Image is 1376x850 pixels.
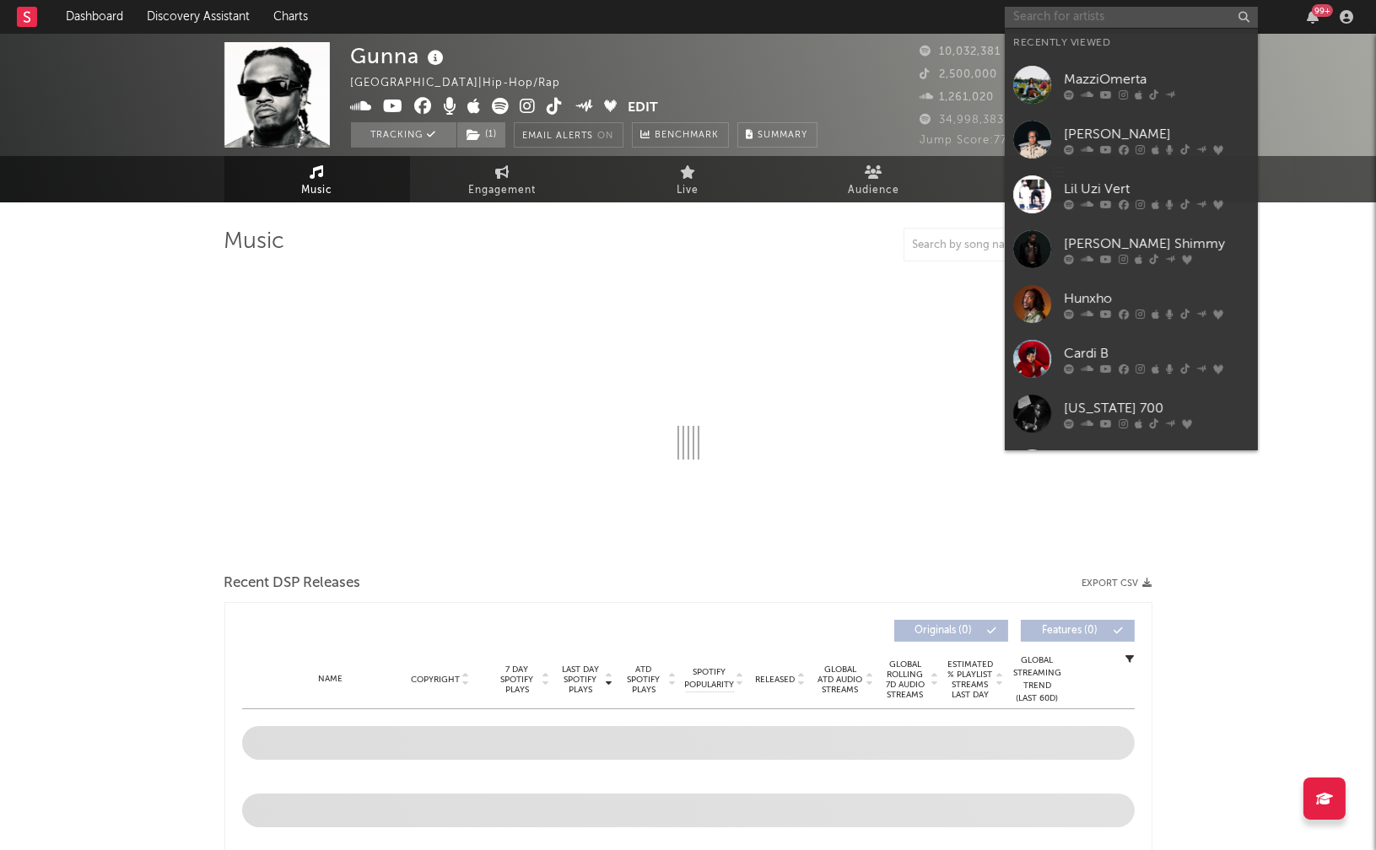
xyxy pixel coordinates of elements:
[1021,620,1135,642] button: Features(0)
[947,659,994,700] span: Estimated % Playlist Streams Last Day
[1064,234,1249,254] div: [PERSON_NAME] Shimmy
[224,573,361,594] span: Recent DSP Releases
[596,156,781,202] a: Live
[1013,33,1249,53] div: Recently Viewed
[920,46,1001,57] span: 10,032,381
[1005,167,1258,222] a: Lil Uzi Vert
[1005,222,1258,277] a: [PERSON_NAME] Shimmy
[1005,441,1258,496] a: El Snappo
[351,122,456,148] button: Tracking
[905,626,983,636] span: Originals ( 0 )
[737,122,818,148] button: Summary
[301,180,332,201] span: Music
[781,156,967,202] a: Audience
[1064,124,1249,144] div: [PERSON_NAME]
[677,180,699,201] span: Live
[1064,179,1249,199] div: Lil Uzi Vert
[656,126,720,146] span: Benchmark
[1005,386,1258,441] a: [US_STATE] 700
[1064,288,1249,309] div: Hunxho
[848,180,899,201] span: Audience
[628,98,658,119] button: Edit
[411,675,460,685] span: Copyright
[469,180,537,201] span: Engagement
[920,92,995,103] span: 1,261,020
[276,673,386,686] div: Name
[1312,4,1333,17] div: 99 +
[1005,112,1258,167] a: [PERSON_NAME]
[224,156,410,202] a: Music
[920,135,1019,146] span: Jump Score: 77.6
[514,122,623,148] button: Email AlertsOn
[622,664,666,695] span: ATD Spotify Plays
[920,115,1108,126] span: 34,998,383 Monthly Listeners
[967,156,1152,202] a: Playlists/Charts
[818,664,864,695] span: Global ATD Audio Streams
[495,664,540,695] span: 7 Day Spotify Plays
[1307,10,1319,24] button: 99+
[457,122,505,148] button: (1)
[1064,398,1249,418] div: [US_STATE] 700
[756,675,796,685] span: Released
[351,42,449,70] div: Gunna
[1005,277,1258,331] a: Hunxho
[1012,654,1063,705] div: Global Streaming Trend (Last 60D)
[920,69,998,80] span: 2,500,000
[684,666,734,691] span: Spotify Popularity
[351,73,580,94] div: [GEOGRAPHIC_DATA] | Hip-Hop/Rap
[904,239,1082,252] input: Search by song name or URL
[1064,69,1249,89] div: MazziOmerta
[1005,57,1258,112] a: MazziOmerta
[558,664,603,695] span: Last Day Spotify Plays
[894,620,1008,642] button: Originals(0)
[1005,7,1258,28] input: Search for artists
[410,156,596,202] a: Engagement
[882,659,929,700] span: Global Rolling 7D Audio Streams
[758,131,808,140] span: Summary
[456,122,506,148] span: ( 1 )
[632,122,729,148] a: Benchmark
[1064,343,1249,363] div: Cardi B
[1005,331,1258,386] a: Cardi B
[1082,578,1152,589] button: Export CSV
[1032,626,1109,636] span: Features ( 0 )
[598,132,614,141] em: On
